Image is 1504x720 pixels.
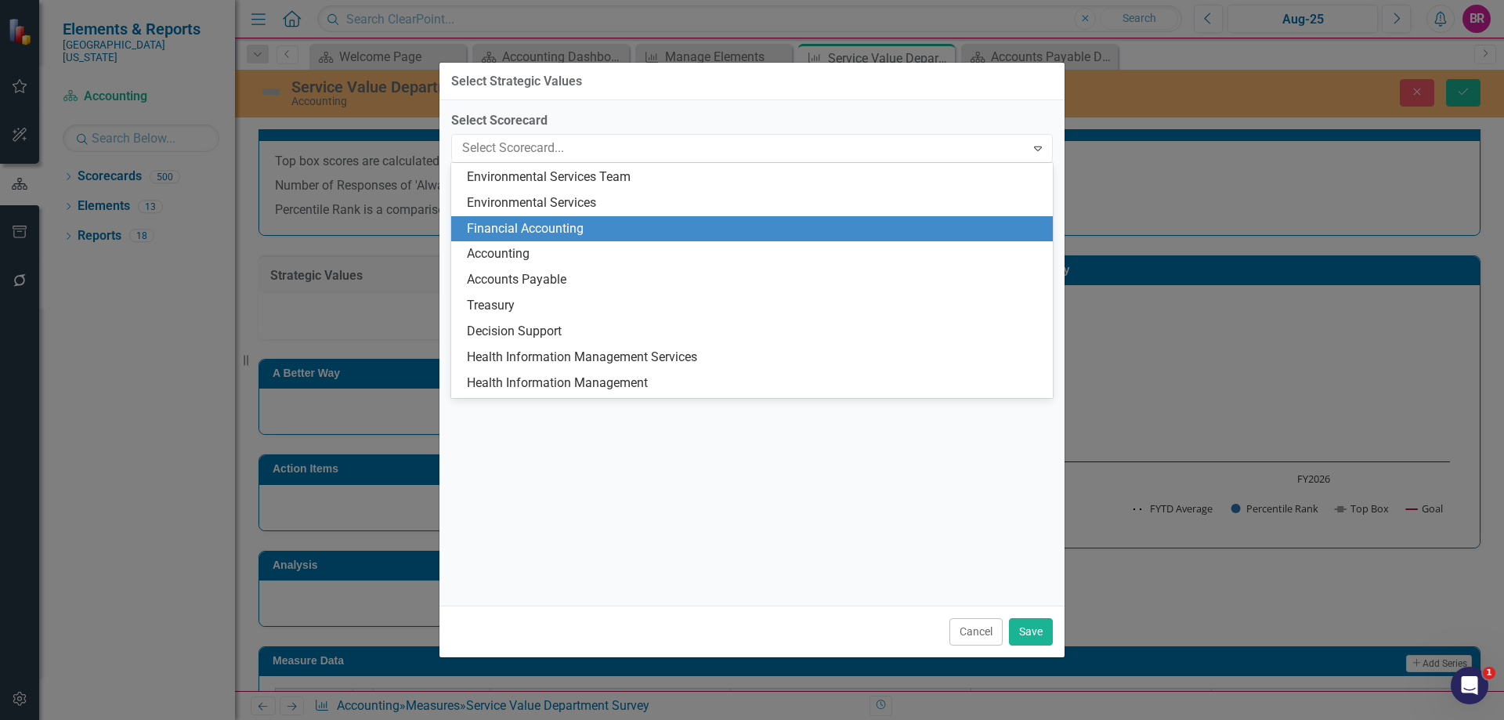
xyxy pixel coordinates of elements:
[467,194,1043,212] div: Environmental Services
[467,323,1043,341] div: Decision Support
[467,220,1043,238] div: Financial Accounting
[451,74,582,89] div: Select Strategic Values
[467,168,1043,186] div: Environmental Services Team
[467,271,1043,289] div: Accounts Payable
[467,297,1043,315] div: Treasury
[1483,667,1495,679] span: 1
[949,618,1003,646] button: Cancel
[467,349,1043,367] div: Health Information Management Services
[467,245,1043,263] div: Accounting
[1009,618,1053,646] button: Save
[451,112,1053,130] label: Select Scorecard
[1451,667,1488,704] iframe: Intercom live chat
[467,374,1043,393] div: Health Information Management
